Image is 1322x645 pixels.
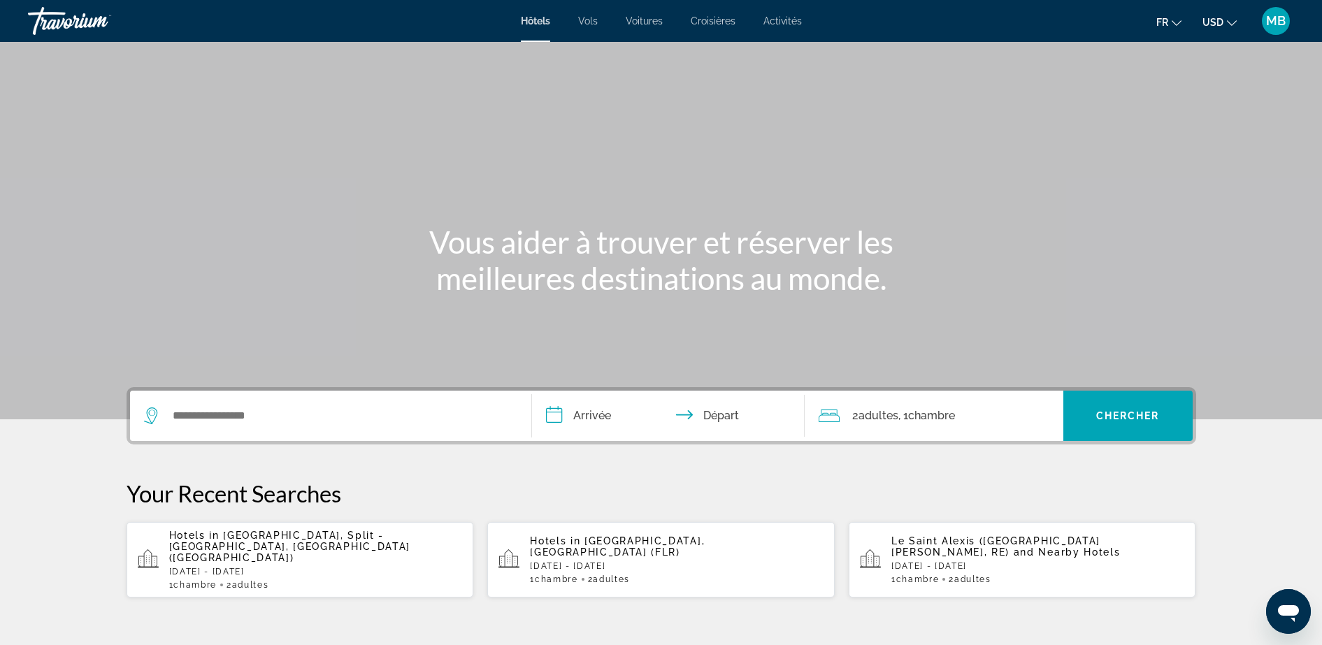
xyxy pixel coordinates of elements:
[896,574,940,584] span: Chambre
[1266,14,1286,28] span: MB
[1202,12,1237,32] button: Change currency
[28,3,168,39] a: Travorium
[169,530,220,541] span: Hotels in
[954,574,991,584] span: Adultes
[588,574,630,584] span: 2
[898,406,955,426] span: , 1
[532,391,805,441] button: Check in and out dates
[858,409,898,422] span: Adultes
[891,561,1185,571] p: [DATE] - [DATE]
[487,521,835,598] button: Hotels in [GEOGRAPHIC_DATA], [GEOGRAPHIC_DATA] (FLR)[DATE] - [DATE]1Chambre2Adultes
[127,521,474,598] button: Hotels in [GEOGRAPHIC_DATA], Split - [GEOGRAPHIC_DATA], [GEOGRAPHIC_DATA] ([GEOGRAPHIC_DATA])[DAT...
[169,567,463,577] p: [DATE] - [DATE]
[908,409,955,422] span: Chambre
[593,574,630,584] span: Adultes
[173,580,217,590] span: Chambre
[891,535,1100,558] span: Le Saint Alexis ([GEOGRAPHIC_DATA][PERSON_NAME], RE)
[521,15,550,27] a: Hôtels
[130,391,1193,441] div: Search widget
[949,574,991,584] span: 2
[763,15,802,27] a: Activités
[805,391,1063,441] button: Travelers: 2 adults, 0 children
[227,580,268,590] span: 2
[1063,391,1193,441] button: Chercher
[530,535,705,558] span: [GEOGRAPHIC_DATA], [GEOGRAPHIC_DATA] (FLR)
[852,406,898,426] span: 2
[169,530,410,563] span: [GEOGRAPHIC_DATA], Split - [GEOGRAPHIC_DATA], [GEOGRAPHIC_DATA] ([GEOGRAPHIC_DATA])
[691,15,735,27] a: Croisières
[1202,17,1223,28] span: USD
[1258,6,1294,36] button: User Menu
[1096,410,1160,421] span: Chercher
[1266,589,1311,634] iframe: Bouton de lancement de la fenêtre de messagerie
[1156,17,1168,28] span: fr
[1156,12,1181,32] button: Change language
[626,15,663,27] a: Voitures
[535,574,578,584] span: Chambre
[891,574,939,584] span: 1
[232,580,269,590] span: Adultes
[530,561,824,571] p: [DATE] - [DATE]
[530,535,580,546] span: Hotels in
[849,521,1196,598] button: Le Saint Alexis ([GEOGRAPHIC_DATA][PERSON_NAME], RE) and Nearby Hotels[DATE] - [DATE]1Chambre2Adu...
[399,224,924,296] h1: Vous aider à trouver et réserver les meilleures destinations au monde.
[530,574,577,584] span: 1
[127,479,1196,507] p: Your Recent Searches
[169,580,217,590] span: 1
[578,15,598,27] a: Vols
[1014,546,1121,558] span: and Nearby Hotels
